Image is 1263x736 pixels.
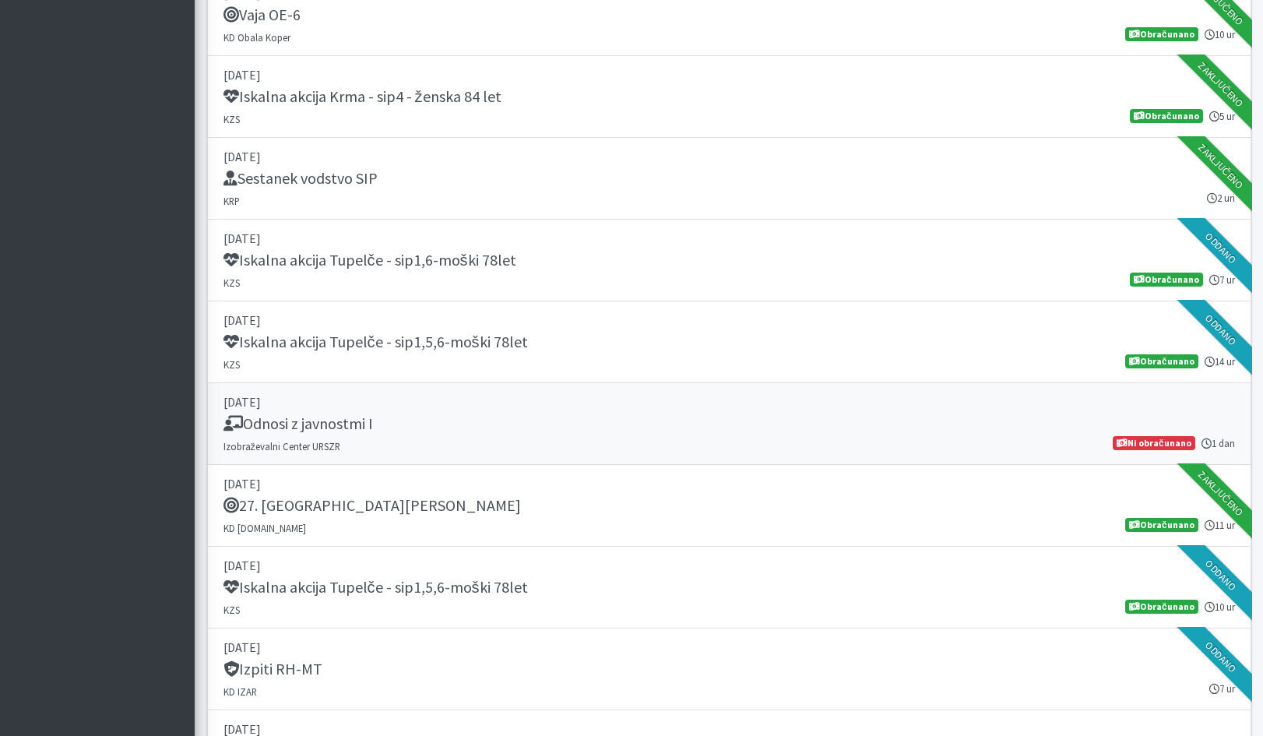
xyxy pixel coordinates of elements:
a: [DATE] Iskalna akcija Krma - sip4 - ženska 84 let KZS 5 ur Obračunano Zaključeno [207,56,1251,138]
h5: Iskalna akcija Krma - sip4 - ženska 84 let [223,87,501,106]
a: [DATE] Iskalna akcija Tupelče - sip1,6-moški 78let KZS 7 ur Obračunano Oddano [207,220,1251,301]
small: KD Obala Koper [223,31,290,44]
p: [DATE] [223,474,1235,493]
h5: Iskalna akcija Tupelče - sip1,5,6-moški 78let [223,333,528,351]
p: [DATE] [223,556,1235,575]
span: Obračunano [1125,27,1198,41]
small: KZS [223,358,240,371]
small: 1 dan [1201,436,1235,451]
a: [DATE] Iskalna akcija Tupelče - sip1,5,6-moški 78let KZS 10 ur Obračunano Oddano [207,547,1251,629]
a: [DATE] Izpiti RH-MT KD IZAR 7 ur Oddano [207,629,1251,710]
small: KZS [223,276,240,289]
small: KZS [223,604,240,616]
p: [DATE] [223,147,1235,166]
h5: Vaja OE-6 [223,5,301,24]
small: KRP [223,195,240,207]
a: [DATE] Iskalna akcija Tupelče - sip1,5,6-moški 78let KZS 14 ur Obračunano Oddano [207,301,1251,383]
p: [DATE] [223,393,1235,411]
p: [DATE] [223,229,1235,248]
span: Obračunano [1130,273,1202,287]
small: Izobraževalni Center URSZR [223,440,340,453]
span: Obračunano [1130,109,1202,123]
a: [DATE] 27. [GEOGRAPHIC_DATA][PERSON_NAME] KD [DOMAIN_NAME] 11 ur Obračunano Zaključeno [207,465,1251,547]
h5: Sestanek vodstvo SIP [223,169,378,188]
p: [DATE] [223,311,1235,329]
span: Obračunano [1125,600,1198,614]
span: Obračunano [1125,518,1198,532]
span: Ni obračunano [1113,436,1194,450]
h5: Iskalna akcija Tupelče - sip1,6-moški 78let [223,251,516,269]
h5: 27. [GEOGRAPHIC_DATA][PERSON_NAME] [223,496,521,515]
span: Obračunano [1125,354,1198,368]
a: [DATE] Odnosi z javnostmi I Izobraževalni Center URSZR 1 dan Ni obračunano [207,383,1251,465]
h5: Iskalna akcija Tupelče - sip1,5,6-moški 78let [223,578,528,597]
small: KD [DOMAIN_NAME] [223,522,306,534]
p: [DATE] [223,638,1235,657]
small: KD IZAR [223,685,257,698]
h5: Odnosi z javnostmi I [223,414,373,433]
p: [DATE] [223,65,1235,84]
h5: Izpiti RH-MT [223,660,322,678]
a: [DATE] Sestanek vodstvo SIP KRP 2 uri Zaključeno [207,138,1251,220]
small: KZS [223,113,240,125]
